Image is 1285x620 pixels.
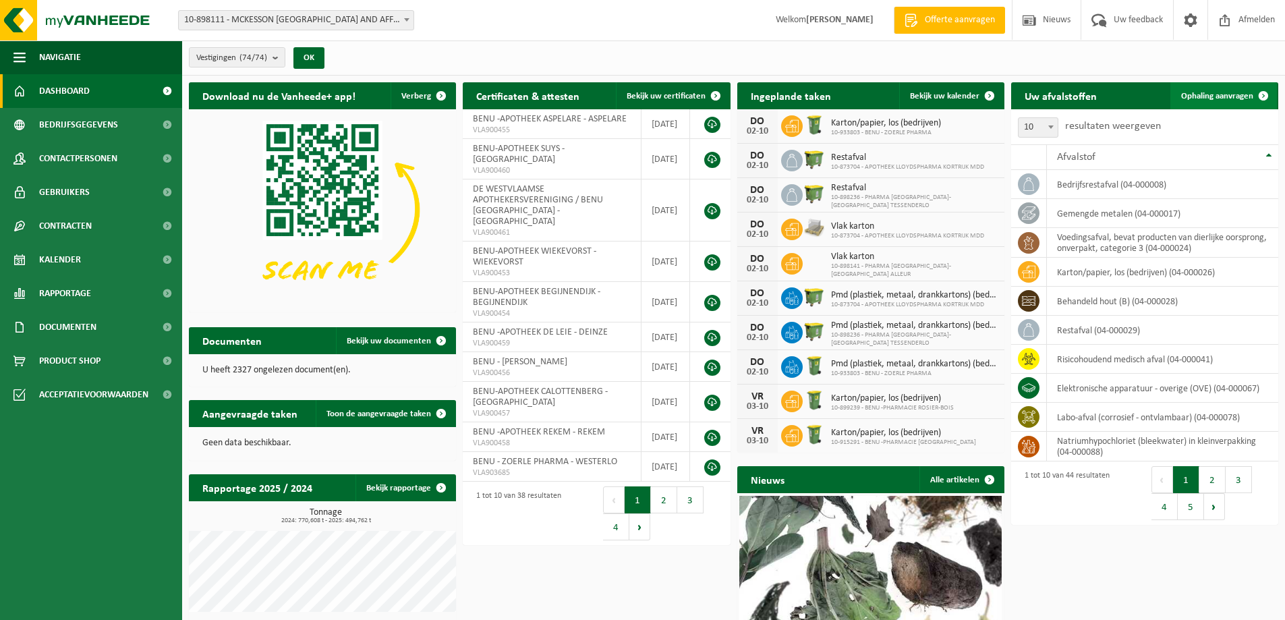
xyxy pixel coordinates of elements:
[641,452,690,482] td: [DATE]
[202,366,442,375] p: U heeft 2327 ongelezen document(en).
[1047,170,1278,199] td: bedrijfsrestafval (04-000008)
[641,282,690,322] td: [DATE]
[1178,493,1204,520] button: 5
[831,163,984,171] span: 10-873704 - APOTHEEK LLOYDSPHARMA KORTRIJK MDD
[347,337,431,345] span: Bekijk uw documenten
[831,290,998,301] span: Pmd (plastiek, metaal, drankkartons) (bedrijven)
[473,468,631,478] span: VLA903685
[1047,258,1278,287] td: karton/papier, los (bedrijven) (04-000026)
[293,47,324,69] button: OK
[894,7,1005,34] a: Offerte aanvragen
[1226,466,1252,493] button: 3
[744,264,771,274] div: 02-10
[910,92,979,101] span: Bekijk uw kalender
[831,320,998,331] span: Pmd (plastiek, metaal, drankkartons) (bedrijven)
[189,82,369,109] h2: Download nu de Vanheede+ app!
[39,310,96,344] span: Documenten
[744,230,771,239] div: 02-10
[603,513,629,540] button: 4
[391,82,455,109] button: Verberg
[744,127,771,136] div: 02-10
[641,322,690,352] td: [DATE]
[744,288,771,299] div: DO
[39,243,81,277] span: Kalender
[831,194,998,210] span: 10-898236 - PHARMA [GEOGRAPHIC_DATA]-[GEOGRAPHIC_DATA] TESSENDERLO
[189,109,456,310] img: Download de VHEPlus App
[831,404,954,412] span: 10-899239 - BENU -PHARMACIE ROSIER-BOIS
[1173,466,1199,493] button: 1
[744,368,771,377] div: 02-10
[831,183,998,194] span: Restafval
[39,209,92,243] span: Contracten
[1199,466,1226,493] button: 2
[473,227,631,238] span: VLA900461
[831,370,998,378] span: 10-933803 - BENU - ZOERLE PHARMA
[803,182,826,205] img: WB-1100-HPE-GN-50
[473,144,565,165] span: BENU-APOTHEEK SUYS - [GEOGRAPHIC_DATA]
[473,287,600,308] span: BENU-APOTHEEK BEGIJNENDIJK - BEGIJNENDIJK
[641,109,690,139] td: [DATE]
[831,118,941,129] span: Karton/papier, los (bedrijven)
[463,82,593,109] h2: Certificaten & attesten
[744,254,771,264] div: DO
[641,352,690,382] td: [DATE]
[803,217,826,239] img: LP-PA-00000-WDN-11
[803,354,826,377] img: WB-0240-HPE-GN-50
[803,148,826,171] img: WB-1100-HPE-GN-51
[1170,82,1277,109] a: Ophaling aanvragen
[1018,117,1058,138] span: 10
[39,74,90,108] span: Dashboard
[744,299,771,308] div: 02-10
[831,301,998,309] span: 10-873704 - APOTHEEK LLOYDSPHARMA KORTRIJK MDD
[473,327,608,337] span: BENU -APOTHEEK DE LEIE - DEINZE
[803,389,826,412] img: WB-0240-HPE-GN-50
[473,357,567,367] span: BENU - [PERSON_NAME]
[239,53,267,62] count: (74/74)
[627,92,706,101] span: Bekijk uw certificaten
[899,82,1003,109] a: Bekijk uw kalender
[803,320,826,343] img: WB-1100-HPE-GN-50
[336,327,455,354] a: Bekijk uw documenten
[473,338,631,349] span: VLA900459
[473,268,631,279] span: VLA900453
[1047,287,1278,316] td: behandeld hout (B) (04-000028)
[831,221,984,232] span: Vlak karton
[737,82,845,109] h2: Ingeplande taken
[189,327,275,354] h2: Documenten
[473,408,631,419] span: VLA900457
[1047,403,1278,432] td: labo-afval (corrosief - ontvlambaar) (04-000078)
[831,359,998,370] span: Pmd (plastiek, metaal, drankkartons) (bedrijven)
[616,82,729,109] a: Bekijk uw certificaten
[1151,493,1178,520] button: 4
[1047,432,1278,461] td: natriumhypochloriet (bleekwater) in kleinverpakking (04-000088)
[831,439,976,447] span: 10-915291 - BENU -PHARMACIE [GEOGRAPHIC_DATA]
[641,382,690,422] td: [DATE]
[1151,466,1173,493] button: Previous
[39,40,81,74] span: Navigatie
[641,422,690,452] td: [DATE]
[744,322,771,333] div: DO
[1019,118,1058,137] span: 10
[189,47,285,67] button: Vestigingen(74/74)
[473,438,631,449] span: VLA900458
[603,486,625,513] button: Previous
[806,15,874,25] strong: [PERSON_NAME]
[202,439,442,448] p: Geen data beschikbaar.
[744,333,771,343] div: 02-10
[831,262,998,279] span: 10-898141 - PHARMA [GEOGRAPHIC_DATA]-[GEOGRAPHIC_DATA] ALLEUR
[744,357,771,368] div: DO
[1018,465,1110,522] div: 1 tot 10 van 44 resultaten
[1065,121,1161,132] label: resultaten weergeven
[316,400,455,427] a: Toon de aangevraagde taken
[39,142,117,175] span: Contactpersonen
[1047,228,1278,258] td: voedingsafval, bevat producten van dierlijke oorsprong, onverpakt, categorie 3 (04-000024)
[919,466,1003,493] a: Alle artikelen
[469,485,561,542] div: 1 tot 10 van 38 resultaten
[744,391,771,402] div: VR
[473,387,608,407] span: BENU-APOTHEEK CALOTTENBERG - [GEOGRAPHIC_DATA]
[39,277,91,310] span: Rapportage
[1047,374,1278,403] td: elektronische apparatuur - overige (OVE) (04-000067)
[831,232,984,240] span: 10-873704 - APOTHEEK LLOYDSPHARMA KORTRIJK MDD
[744,161,771,171] div: 02-10
[831,152,984,163] span: Restafval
